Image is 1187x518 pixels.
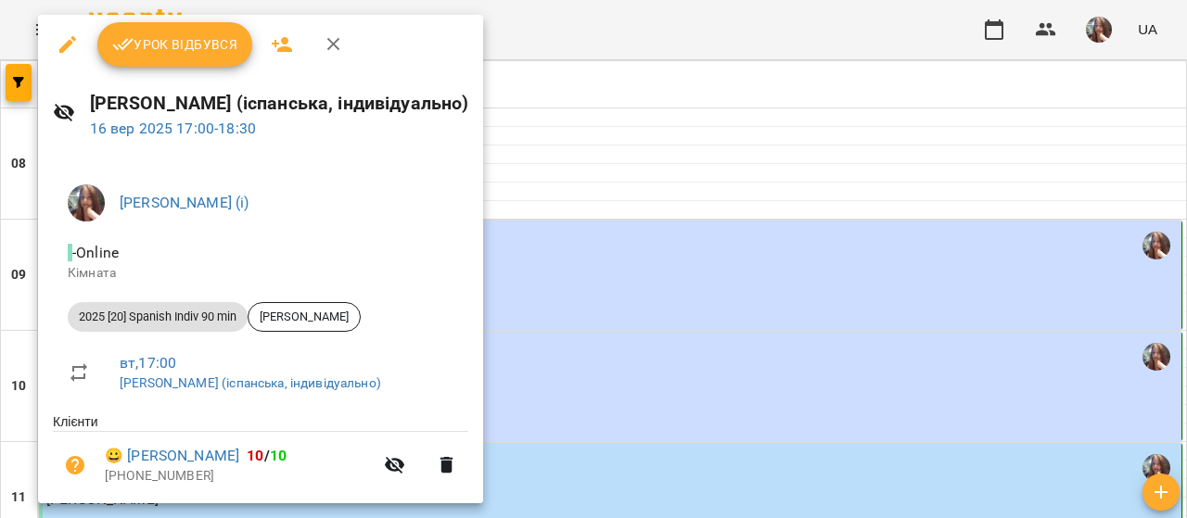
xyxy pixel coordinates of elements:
h6: [PERSON_NAME] (іспанська, індивідуально) [90,89,469,118]
button: Урок відбувся [97,22,253,67]
div: [PERSON_NAME] [248,302,361,332]
a: 😀 [PERSON_NAME] [105,445,239,467]
b: / [247,447,287,464]
a: [PERSON_NAME] (і) [120,194,249,211]
button: Візит ще не сплачено. Додати оплату? [53,443,97,487]
span: 2025 [20] Spanish Indiv 90 min [68,309,248,325]
img: 0ee1f4be303f1316836009b6ba17c5c5.jpeg [68,184,105,221]
span: 10 [247,447,263,464]
a: 16 вер 2025 17:00-18:30 [90,120,256,137]
span: 10 [270,447,287,464]
span: - Online [68,244,122,261]
ul: Клієнти [53,412,468,505]
span: [PERSON_NAME] [249,309,360,325]
a: [PERSON_NAME] (іспанська, індивідуально) [120,375,381,390]
p: Кімната [68,264,453,283]
p: [PHONE_NUMBER] [105,467,373,486]
a: вт , 17:00 [120,354,176,372]
span: Урок відбувся [112,33,238,56]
